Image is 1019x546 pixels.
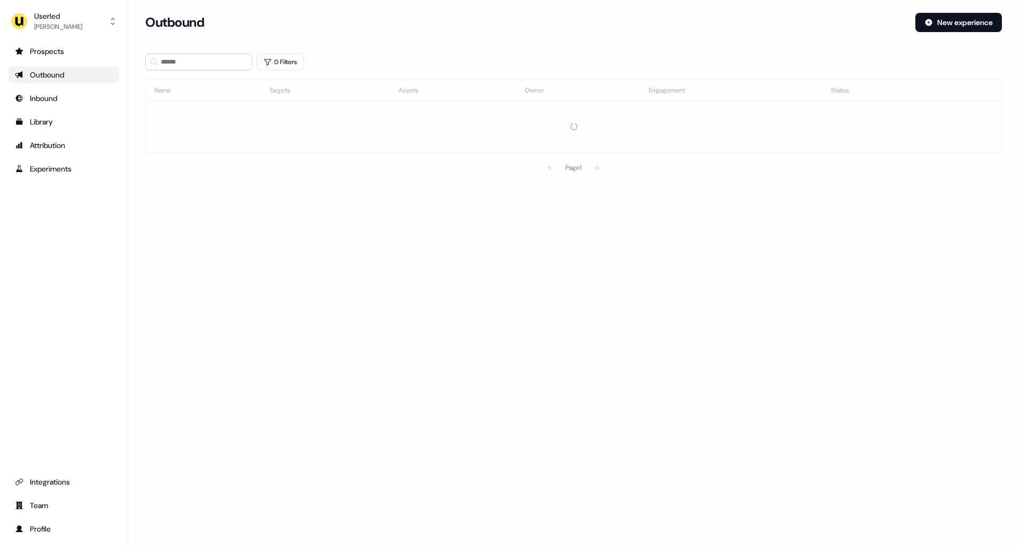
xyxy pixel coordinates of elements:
a: Go to prospects [9,43,119,60]
a: Go to profile [9,520,119,537]
div: Inbound [15,93,113,104]
div: Profile [15,524,113,534]
a: Go to templates [9,113,119,130]
div: Userled [34,11,82,21]
a: Go to team [9,497,119,514]
div: Team [15,500,113,511]
button: Userled[PERSON_NAME] [9,9,119,34]
a: Go to experiments [9,160,119,177]
div: Outbound [15,69,113,80]
div: Prospects [15,46,113,57]
a: Go to attribution [9,137,119,154]
div: [PERSON_NAME] [34,21,82,32]
div: Integrations [15,477,113,487]
div: Attribution [15,140,113,151]
a: Go to outbound experience [9,66,119,83]
div: Library [15,116,113,127]
button: New experience [915,13,1002,32]
h3: Outbound [145,14,204,30]
a: Go to integrations [9,473,119,490]
button: 0 Filters [256,53,304,71]
div: Experiments [15,163,113,174]
a: Go to Inbound [9,90,119,107]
